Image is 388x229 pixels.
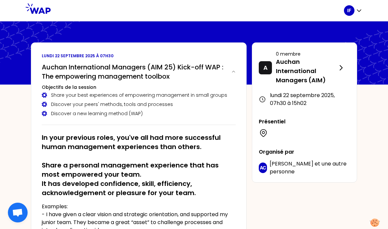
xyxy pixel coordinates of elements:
div: lundi 22 septembre 2025 , 07h30 à 15h02 [259,91,350,107]
p: Auchan International Managers (AIM) [276,57,337,85]
p: lundi 22 septembre 2025 à 07h30 [42,53,236,59]
span: une autre personne [270,160,347,175]
div: Discover a new learning method (WAP) [42,110,236,117]
p: A [263,63,268,72]
h3: Objectifs de la session [42,84,236,90]
p: et [270,160,350,176]
p: 0 membre [276,51,337,57]
p: AC [260,165,266,171]
button: Auchan International Managers (AIM 25) Kick-off WAP : The empowering management toolbox [42,63,236,81]
p: IF [347,7,351,14]
div: Share your best experiences of empowering management in small groups [42,92,236,98]
h2: In your previous roles, you've all had more successful human management experiences than others. ... [42,133,236,197]
p: Organisé par [259,148,350,156]
h2: Auchan International Managers (AIM 25) Kick-off WAP : The empowering management toolbox [42,63,226,81]
div: Discover your peers' methods, tools and processes [42,101,236,108]
button: IF [344,5,362,16]
p: Présentiel [259,118,350,126]
div: Conversa aberta [8,203,28,222]
span: [PERSON_NAME] [270,160,313,167]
